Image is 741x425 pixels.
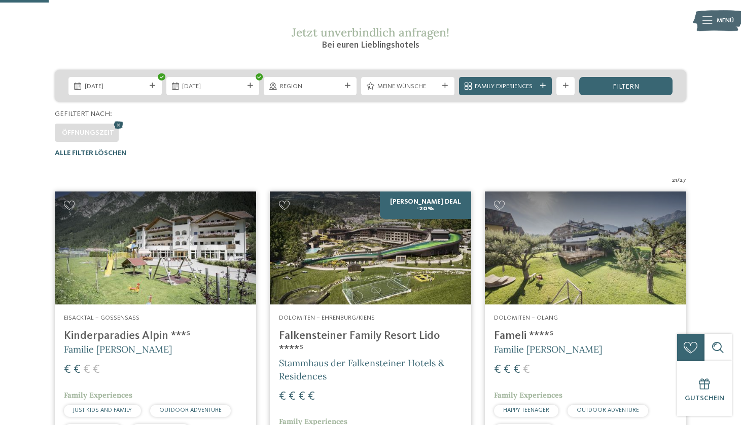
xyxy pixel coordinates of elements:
[159,407,222,413] span: OUTDOOR ADVENTURE
[494,315,558,321] span: Dolomiten – Olang
[279,315,375,321] span: Dolomiten – Ehrenburg/Kiens
[279,391,286,403] span: €
[685,395,724,402] span: Gutschein
[64,329,247,343] h4: Kinderparadies Alpin ***ˢ
[513,364,520,376] span: €
[494,364,501,376] span: €
[677,361,732,416] a: Gutschein
[289,391,296,403] span: €
[322,41,419,50] span: Bei euren Lieblingshotels
[280,82,341,91] span: Region
[672,176,677,185] span: 21
[485,191,686,304] img: Familienhotels gesucht? Hier findet ihr die besten!
[308,391,315,403] span: €
[85,82,146,91] span: [DATE]
[680,176,686,185] span: 27
[279,357,445,381] span: Stammhaus der Falkensteiner Hotels & Residences
[523,364,530,376] span: €
[93,364,100,376] span: €
[279,329,462,357] h4: Falkensteiner Family Resort Lido ****ˢ
[475,82,536,91] span: Family Experiences
[577,407,639,413] span: OUTDOOR ADVENTURE
[377,82,438,91] span: Meine Wünsche
[74,364,81,376] span: €
[64,315,139,321] span: Eisacktal – Gossensass
[292,25,449,40] span: Jetzt unverbindlich anfragen!
[55,149,126,157] span: Alle Filter löschen
[64,364,71,376] span: €
[298,391,305,403] span: €
[64,343,172,355] span: Familie [PERSON_NAME]
[182,82,243,91] span: [DATE]
[503,407,549,413] span: HAPPY TEENAGER
[504,364,511,376] span: €
[494,391,562,400] span: Family Experiences
[83,364,90,376] span: €
[613,83,639,90] span: filtern
[270,191,471,304] img: Familienhotels gesucht? Hier findet ihr die besten!
[55,191,256,304] img: Kinderparadies Alpin ***ˢ
[62,129,114,136] span: Öffnungszeit
[55,110,112,118] span: Gefiltert nach:
[64,391,132,400] span: Family Experiences
[494,343,602,355] span: Familie [PERSON_NAME]
[73,407,132,413] span: JUST KIDS AND FAMILY
[677,176,680,185] span: /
